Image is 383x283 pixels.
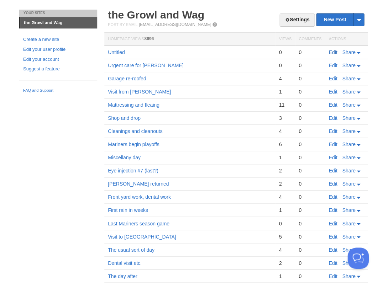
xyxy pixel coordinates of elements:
[279,102,291,108] div: 11
[20,17,97,28] a: the Growl and Wag
[329,273,337,279] a: Edit
[342,89,355,95] span: Share
[279,233,291,240] div: 5
[347,247,369,269] iframe: Help Scout Beacon - Open
[342,273,355,279] span: Share
[299,260,321,266] div: 0
[279,49,291,55] div: 0
[329,89,337,95] a: Edit
[342,155,355,160] span: Share
[279,14,315,27] a: Settings
[325,33,368,46] th: Actions
[279,75,291,82] div: 4
[279,273,291,279] div: 1
[329,102,337,108] a: Edit
[342,247,355,252] span: Share
[342,115,355,121] span: Share
[329,207,337,213] a: Edit
[329,181,337,187] a: Edit
[108,89,171,95] a: Visit from [PERSON_NAME]
[329,63,337,68] a: Edit
[279,141,291,148] div: 6
[23,87,93,94] a: FAQ and Support
[299,115,321,121] div: 0
[299,49,321,55] div: 0
[108,194,171,200] a: Front yard work, dental work
[108,76,146,81] a: Garage re-roofed
[299,246,321,253] div: 0
[108,49,125,55] a: Untitled
[279,62,291,69] div: 0
[108,260,142,266] a: Dental visit etc.
[108,115,141,121] a: Shop and drop
[299,167,321,174] div: 0
[139,22,211,27] a: [EMAIL_ADDRESS][DOMAIN_NAME]
[19,10,97,17] li: Your Sites
[342,194,355,200] span: Share
[279,181,291,187] div: 2
[23,46,93,53] a: Edit your user profile
[279,246,291,253] div: 4
[342,49,355,55] span: Share
[108,102,159,108] a: Mattressing and fleaing
[279,154,291,161] div: 1
[342,102,355,108] span: Share
[329,260,337,266] a: Edit
[279,89,291,95] div: 1
[299,220,321,226] div: 0
[299,207,321,213] div: 0
[108,155,141,160] a: Miscellany day
[329,168,337,173] a: Edit
[279,128,291,134] div: 4
[23,36,93,43] a: Create a new site
[342,234,355,239] span: Share
[329,76,337,81] a: Edit
[342,76,355,81] span: Share
[279,167,291,174] div: 2
[108,207,148,213] a: First rain in weeks
[23,56,93,63] a: Edit your account
[279,194,291,200] div: 4
[329,220,337,226] a: Edit
[342,220,355,226] span: Share
[329,194,337,200] a: Edit
[279,260,291,266] div: 2
[279,207,291,213] div: 1
[329,49,337,55] a: Edit
[108,22,137,27] span: Post by Email
[299,154,321,161] div: 0
[329,155,337,160] a: Edit
[342,141,355,147] span: Share
[108,181,169,187] a: [PERSON_NAME] returned
[329,141,337,147] a: Edit
[295,33,325,46] th: Comments
[299,194,321,200] div: 0
[108,234,176,239] a: Visit to [GEOGRAPHIC_DATA]
[108,168,158,173] a: Eye injection #7 (last?)
[299,233,321,240] div: 0
[342,168,355,173] span: Share
[329,247,337,252] a: Edit
[108,273,137,279] a: The day after
[342,260,355,266] span: Share
[299,102,321,108] div: 0
[299,273,321,279] div: 0
[108,63,183,68] a: Urgent care for [PERSON_NAME]
[108,220,169,226] a: Last Mariners season game
[299,89,321,95] div: 0
[342,207,355,213] span: Share
[299,75,321,82] div: 0
[108,128,162,134] a: Cleanings and cleanouts
[299,181,321,187] div: 0
[299,128,321,134] div: 0
[342,128,355,134] span: Share
[279,115,291,121] div: 3
[144,36,154,41] span: 8696
[299,141,321,148] div: 0
[279,220,291,226] div: 0
[329,234,337,239] a: Edit
[299,62,321,69] div: 0
[316,14,364,26] a: New Post
[23,65,93,73] a: Suggest a feature
[342,63,355,68] span: Share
